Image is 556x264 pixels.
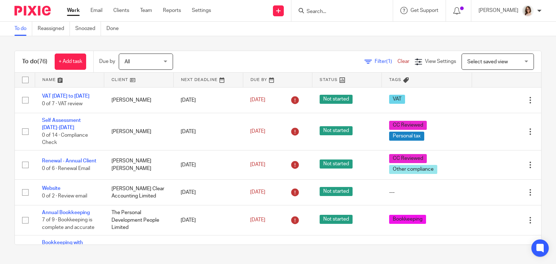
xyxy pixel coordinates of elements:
[320,187,353,196] span: Not started
[386,59,392,64] span: (1)
[67,7,80,14] a: Work
[42,101,83,106] span: 0 of 7 · VAT review
[192,7,211,14] a: Settings
[90,7,102,14] a: Email
[55,54,86,70] a: + Add task
[410,8,438,13] span: Get Support
[42,186,60,191] a: Website
[104,87,174,113] td: [PERSON_NAME]
[389,95,405,104] span: VAT
[250,190,265,195] span: [DATE]
[320,95,353,104] span: Not started
[389,165,437,174] span: Other compliance
[113,7,129,14] a: Clients
[173,87,243,113] td: [DATE]
[104,113,174,150] td: [PERSON_NAME]
[42,193,87,199] span: 0 of 2 · Review email
[104,150,174,179] td: [PERSON_NAME] [PERSON_NAME]
[320,159,353,169] span: Not started
[14,6,51,16] img: Pixie
[425,59,456,64] span: View Settings
[389,154,427,163] span: CC Reviewed
[37,59,47,64] span: (76)
[173,113,243,150] td: [DATE]
[250,218,265,223] span: [DATE]
[75,22,101,36] a: Snoozed
[42,94,89,99] a: VAT [DATE] to [DATE]
[125,59,130,64] span: All
[250,162,265,167] span: [DATE]
[42,218,94,230] span: 7 of 9 · Bookkeeping is complete and accurate
[42,133,88,145] span: 0 of 14 · Compliance Check
[38,22,70,36] a: Reassigned
[320,126,353,135] span: Not started
[104,205,174,235] td: The Personal Development People Limited
[42,158,96,163] a: Renewal - Annual Client
[42,240,89,252] a: Bookkeeping with report (mthly) - June
[250,129,265,134] span: [DATE]
[250,98,265,103] span: [DATE]
[375,59,397,64] span: Filter
[467,59,508,64] span: Select saved view
[42,210,90,215] a: Annual Bookkeeping
[397,59,409,64] a: Clear
[389,215,426,224] span: Bookkeeping
[106,22,124,36] a: Done
[42,166,90,171] span: 0 of 6 · Renewal Email
[173,150,243,179] td: [DATE]
[479,7,518,14] p: [PERSON_NAME]
[104,179,174,205] td: [PERSON_NAME] Clear Accounting Limited
[522,5,534,17] img: Caroline%20-%20HS%20-%20LI.png
[42,118,81,130] a: Self Assessment [DATE]-[DATE]
[389,189,465,196] div: ---
[99,58,115,65] p: Due by
[389,132,424,141] span: Personal tax
[22,58,47,65] h1: To do
[173,179,243,205] td: [DATE]
[140,7,152,14] a: Team
[306,9,371,15] input: Search
[320,215,353,224] span: Not started
[163,7,181,14] a: Reports
[14,22,32,36] a: To do
[389,78,401,82] span: Tags
[389,121,427,130] span: CC Reviewed
[173,205,243,235] td: [DATE]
